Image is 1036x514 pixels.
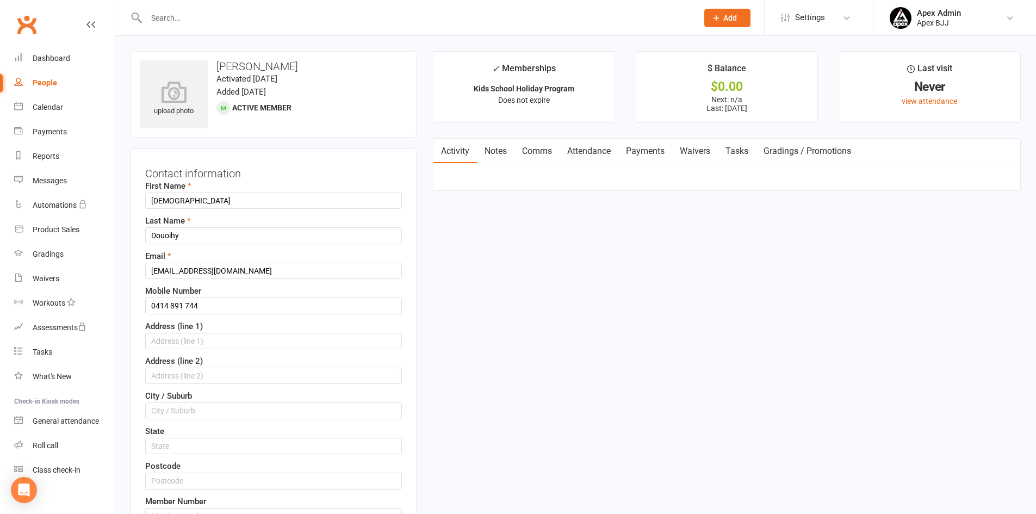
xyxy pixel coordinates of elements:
[33,323,86,332] div: Assessments
[514,139,560,164] a: Comms
[14,340,115,364] a: Tasks
[14,218,115,242] a: Product Sales
[14,144,115,169] a: Reports
[33,225,79,234] div: Product Sales
[14,458,115,482] a: Class kiosk mode
[140,60,407,72] h3: [PERSON_NAME]
[474,84,574,93] strong: Kids School Holiday Program
[33,466,80,474] div: Class check-in
[145,214,191,227] label: Last Name
[14,193,115,218] a: Automations
[216,74,277,84] time: Activated [DATE]
[492,64,499,74] i: ✓
[11,477,37,503] div: Open Intercom Messenger
[723,14,737,22] span: Add
[704,9,750,27] button: Add
[492,61,556,82] div: Memberships
[618,139,672,164] a: Payments
[718,139,756,164] a: Tasks
[756,139,859,164] a: Gradings / Promotions
[145,368,402,384] input: Address (line 2)
[14,169,115,193] a: Messages
[145,425,164,438] label: State
[33,372,72,381] div: What's New
[14,46,115,71] a: Dashboard
[14,95,115,120] a: Calendar
[708,61,746,81] div: $ Balance
[14,71,115,95] a: People
[560,139,618,164] a: Attendance
[33,348,52,356] div: Tasks
[140,81,208,117] div: upload photo
[145,460,181,473] label: Postcode
[33,176,67,185] div: Messages
[143,10,690,26] input: Search...
[907,61,952,81] div: Last visit
[498,96,550,104] span: Does not expire
[672,139,718,164] a: Waivers
[433,139,477,164] a: Activity
[145,320,203,333] label: Address (line 1)
[890,7,911,29] img: thumb_image1745496852.png
[145,402,402,419] input: City / Suburb
[33,54,70,63] div: Dashboard
[849,81,1010,92] div: Never
[145,250,171,263] label: Email
[145,227,402,244] input: Last Name
[795,5,825,30] span: Settings
[33,274,59,283] div: Waivers
[14,120,115,144] a: Payments
[14,409,115,434] a: General attendance kiosk mode
[917,8,961,18] div: Apex Admin
[145,284,201,298] label: Mobile Number
[216,87,266,97] time: Added [DATE]
[33,127,67,136] div: Payments
[145,179,191,193] label: First Name
[145,333,402,349] input: Address (line 1)
[145,163,402,179] h3: Contact information
[145,473,402,489] input: Postcode
[902,97,957,106] a: view attendance
[14,291,115,315] a: Workouts
[917,18,961,28] div: Apex BJJ
[13,11,40,38] a: Clubworx
[145,438,402,454] input: State
[646,95,808,113] p: Next: n/a Last: [DATE]
[14,315,115,340] a: Assessments
[145,298,402,314] input: Mobile Number
[145,495,206,508] label: Member Number
[33,250,64,258] div: Gradings
[14,242,115,267] a: Gradings
[33,78,57,87] div: People
[33,201,77,209] div: Automations
[145,355,203,368] label: Address (line 2)
[14,364,115,389] a: What's New
[33,152,59,160] div: Reports
[33,299,65,307] div: Workouts
[232,103,291,112] span: Active member
[145,389,192,402] label: City / Suburb
[33,417,99,425] div: General attendance
[145,263,402,279] input: Email
[145,193,402,209] input: First Name
[14,267,115,291] a: Waivers
[646,81,808,92] div: $0.00
[33,441,58,450] div: Roll call
[477,139,514,164] a: Notes
[33,103,63,112] div: Calendar
[14,434,115,458] a: Roll call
